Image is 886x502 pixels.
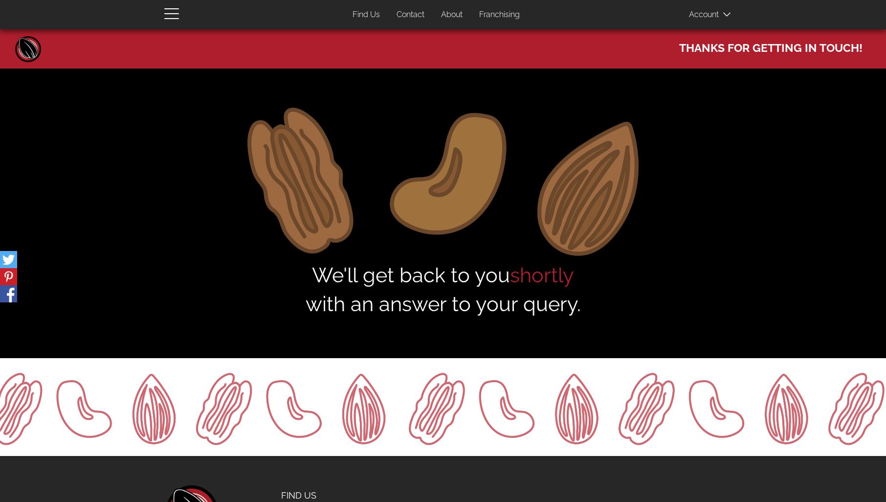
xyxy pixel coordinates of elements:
span: We'll get back to you [78,261,808,319]
a: Find Us [345,5,387,24]
span: shortly [510,263,574,287]
a: Franchising [472,5,527,24]
span: with an answer to your query. [78,290,808,319]
a: About [434,5,470,24]
a: Contact [389,5,432,24]
span: Thanks for getting in touch! [679,37,863,56]
a: Home [14,34,43,64]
